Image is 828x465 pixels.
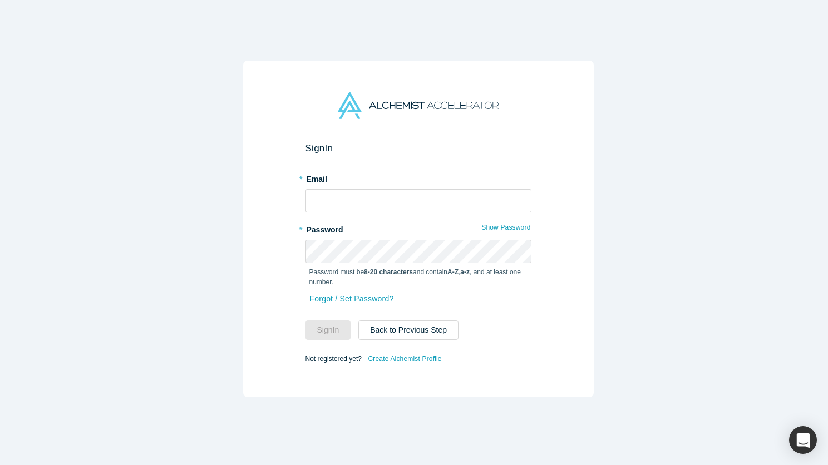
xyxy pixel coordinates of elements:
[305,355,362,363] span: Not registered yet?
[481,220,531,235] button: Show Password
[309,267,528,287] p: Password must be and contain , , and at least one number.
[447,268,459,276] strong: A-Z
[460,268,470,276] strong: a-z
[305,170,531,185] label: Email
[338,92,498,119] img: Alchemist Accelerator Logo
[358,320,459,340] button: Back to Previous Step
[367,352,442,366] a: Create Alchemist Profile
[305,142,531,154] h2: Sign In
[364,268,413,276] strong: 8-20 characters
[305,220,531,236] label: Password
[305,320,351,340] button: SignIn
[309,289,395,309] a: Forgot / Set Password?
